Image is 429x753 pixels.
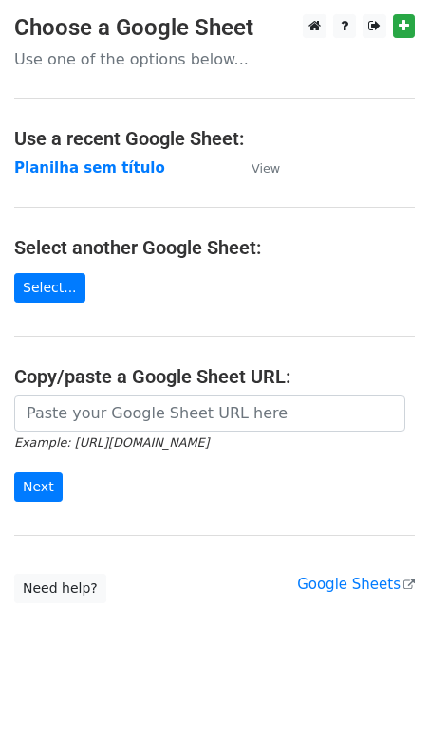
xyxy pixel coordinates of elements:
[14,395,405,432] input: Paste your Google Sheet URL here
[297,576,415,593] a: Google Sheets
[14,127,415,150] h4: Use a recent Google Sheet:
[252,161,280,175] small: View
[233,159,280,176] a: View
[14,49,415,69] p: Use one of the options below...
[14,159,165,176] a: Planilha sem título
[14,365,415,388] h4: Copy/paste a Google Sheet URL:
[14,14,415,42] h3: Choose a Google Sheet
[14,273,85,303] a: Select...
[14,472,63,502] input: Next
[14,435,209,450] small: Example: [URL][DOMAIN_NAME]
[14,236,415,259] h4: Select another Google Sheet:
[14,574,106,603] a: Need help?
